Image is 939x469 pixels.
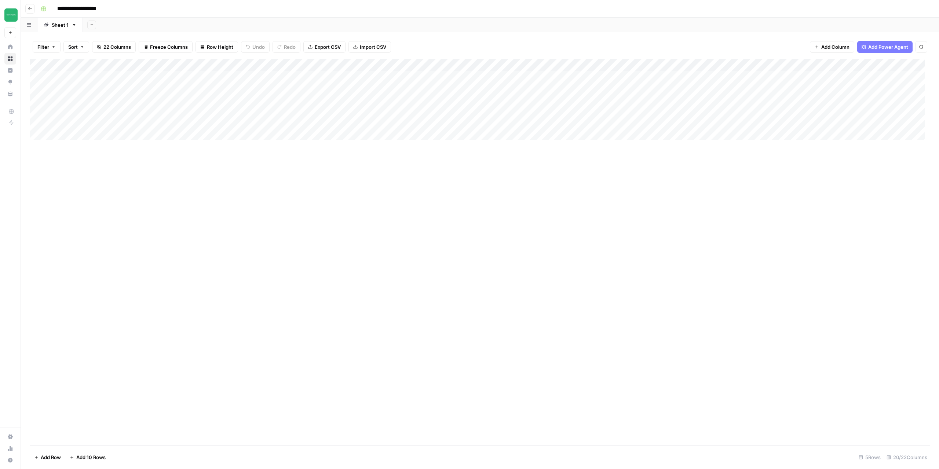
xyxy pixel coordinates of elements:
[4,88,16,100] a: Your Data
[868,43,908,51] span: Add Power Agent
[207,43,233,51] span: Row Height
[4,65,16,76] a: Insights
[63,41,89,53] button: Sort
[68,43,78,51] span: Sort
[360,43,386,51] span: Import CSV
[37,18,83,32] a: Sheet 1
[4,76,16,88] a: Opportunities
[37,43,49,51] span: Filter
[92,41,136,53] button: 22 Columns
[303,41,346,53] button: Export CSV
[284,43,296,51] span: Redo
[252,43,265,51] span: Undo
[856,451,884,463] div: 5 Rows
[33,41,61,53] button: Filter
[821,43,850,51] span: Add Column
[4,41,16,53] a: Home
[30,451,65,463] button: Add Row
[52,21,69,29] div: Sheet 1
[4,8,18,22] img: Team Empathy Logo
[103,43,131,51] span: 22 Columns
[4,53,16,65] a: Browse
[348,41,391,53] button: Import CSV
[139,41,193,53] button: Freeze Columns
[810,41,854,53] button: Add Column
[4,454,16,466] button: Help + Support
[273,41,300,53] button: Redo
[4,431,16,443] a: Settings
[41,454,61,461] span: Add Row
[315,43,341,51] span: Export CSV
[241,41,270,53] button: Undo
[65,451,110,463] button: Add 10 Rows
[150,43,188,51] span: Freeze Columns
[76,454,106,461] span: Add 10 Rows
[196,41,238,53] button: Row Height
[4,443,16,454] a: Usage
[857,41,913,53] button: Add Power Agent
[4,6,16,24] button: Workspace: Team Empathy
[884,451,930,463] div: 20/22 Columns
